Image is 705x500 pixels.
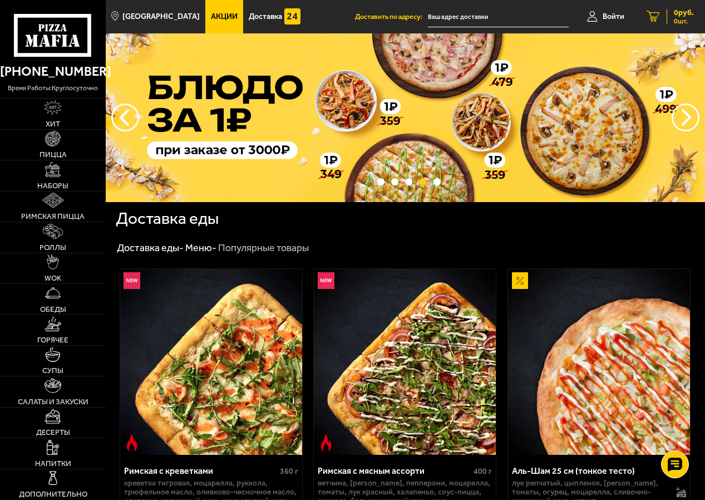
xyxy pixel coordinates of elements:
span: Дополнительно [19,491,87,498]
button: следующий [111,104,139,131]
span: Пицца [40,151,67,158]
img: Римская с креветками [120,269,302,455]
span: Римская пицца [21,213,85,220]
span: Десерты [36,429,70,436]
a: НовинкаОстрое блюдоРимская с мясным ассорти [314,269,496,455]
button: точки переключения [433,178,441,185]
span: Напитки [35,460,71,467]
span: Супы [42,367,63,374]
span: Хит [46,120,60,128]
span: Обеды [40,306,66,313]
button: точки переключения [406,178,413,185]
span: Войти [603,13,624,21]
span: WOK [45,274,61,282]
img: Аль-Шам 25 см (тонкое тесто) [508,269,690,455]
img: Акционный [512,272,529,289]
h1: Доставка еды [116,210,219,227]
span: 0 шт. [674,18,694,24]
div: Аль-Шам 25 см (тонкое тесто) [512,465,665,476]
div: Популярные товары [218,242,309,254]
span: Наборы [37,182,68,189]
div: Римская с креветками [124,465,277,476]
span: [GEOGRAPHIC_DATA] [122,13,200,21]
a: Доставка еды- [117,242,184,254]
img: 15daf4d41897b9f0e9f617042186c801.svg [284,8,301,25]
button: точки переключения [391,178,398,185]
span: Салаты и закуски [18,398,88,405]
button: точки переключения [377,178,384,185]
a: АкционныйАль-Шам 25 см (тонкое тесто) [508,269,690,455]
span: 0 руб. [674,9,694,17]
button: предыдущий [672,104,699,131]
span: Роллы [40,244,66,251]
span: Горячее [37,336,68,344]
img: Острое блюдо [124,434,140,451]
img: Новинка [124,272,140,289]
button: точки переключения [420,178,427,185]
span: 360 г [280,467,298,476]
img: Новинка [318,272,334,289]
a: Меню- [185,242,216,254]
input: Ваш адрес доставки [428,7,569,27]
span: Доставка [249,13,282,21]
div: Римская с мясным ассорти [318,465,471,476]
a: НовинкаОстрое блюдоРимская с креветками [120,269,302,455]
span: Акции [211,13,238,21]
span: 400 г [474,467,492,476]
img: Римская с мясным ассорти [314,269,496,455]
img: Острое блюдо [318,434,334,451]
span: Доставить по адресу: [355,13,428,21]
